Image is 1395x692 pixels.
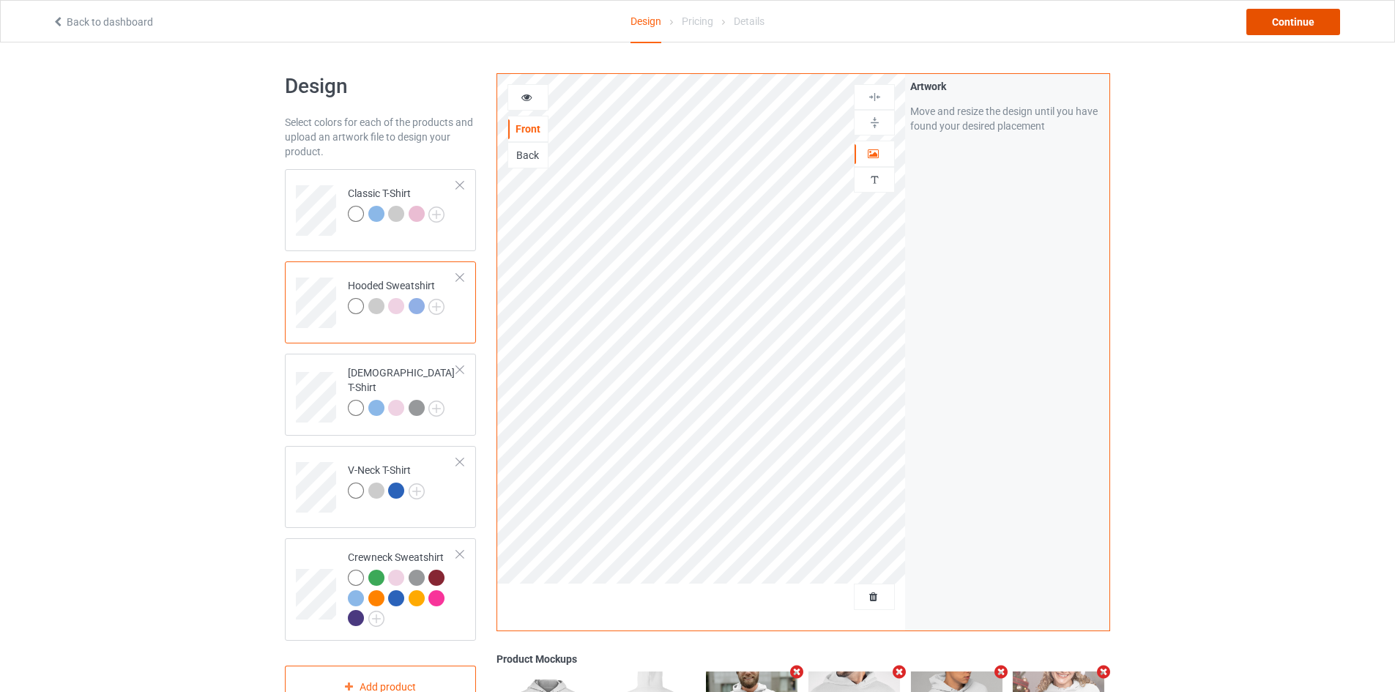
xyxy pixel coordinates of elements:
i: Remove mockup [890,664,908,680]
div: Move and resize the design until you have found your desired placement [910,104,1104,133]
div: Hooded Sweatshirt [285,261,476,343]
img: svg+xml;base64,PD94bWwgdmVyc2lvbj0iMS4wIiBlbmNvZGluZz0iVVRGLTgiPz4KPHN2ZyB3aWR0aD0iMjJweCIgaGVpZ2... [428,401,444,417]
img: svg+xml;base64,PD94bWwgdmVyc2lvbj0iMS4wIiBlbmNvZGluZz0iVVRGLTgiPz4KPHN2ZyB3aWR0aD0iMjJweCIgaGVpZ2... [428,207,444,223]
img: svg%3E%0A [868,90,882,104]
div: Continue [1246,9,1340,35]
div: V-Neck T-Shirt [285,446,476,528]
img: svg%3E%0A [868,173,882,187]
img: svg+xml;base64,PD94bWwgdmVyc2lvbj0iMS4wIiBlbmNvZGluZz0iVVRGLTgiPz4KPHN2ZyB3aWR0aD0iMjJweCIgaGVpZ2... [409,483,425,499]
div: Pricing [682,1,713,42]
img: svg%3E%0A [868,116,882,130]
i: Remove mockup [992,664,1011,680]
div: Artwork [910,79,1104,94]
div: Back [508,148,548,163]
div: Design [630,1,661,43]
img: svg+xml;base64,PD94bWwgdmVyc2lvbj0iMS4wIiBlbmNvZGluZz0iVVRGLTgiPz4KPHN2ZyB3aWR0aD0iMjJweCIgaGVpZ2... [428,299,444,315]
div: Hooded Sweatshirt [348,278,444,313]
div: [DEMOGRAPHIC_DATA] T-Shirt [285,354,476,436]
a: Back to dashboard [52,16,153,28]
div: Classic T-Shirt [348,186,444,221]
h1: Design [285,73,476,100]
img: svg+xml;base64,PD94bWwgdmVyc2lvbj0iMS4wIiBlbmNvZGluZz0iVVRGLTgiPz4KPHN2ZyB3aWR0aD0iMjJweCIgaGVpZ2... [368,611,384,627]
div: [DEMOGRAPHIC_DATA] T-Shirt [348,365,457,415]
div: Crewneck Sweatshirt [285,538,476,641]
div: Crewneck Sweatshirt [348,550,457,625]
i: Remove mockup [1095,664,1113,680]
div: Classic T-Shirt [285,169,476,251]
i: Remove mockup [788,664,806,680]
div: V-Neck T-Shirt [348,463,425,498]
div: Select colors for each of the products and upload an artwork file to design your product. [285,115,476,159]
div: Details [734,1,765,42]
div: Product Mockups [496,652,1110,666]
div: Front [508,122,548,136]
